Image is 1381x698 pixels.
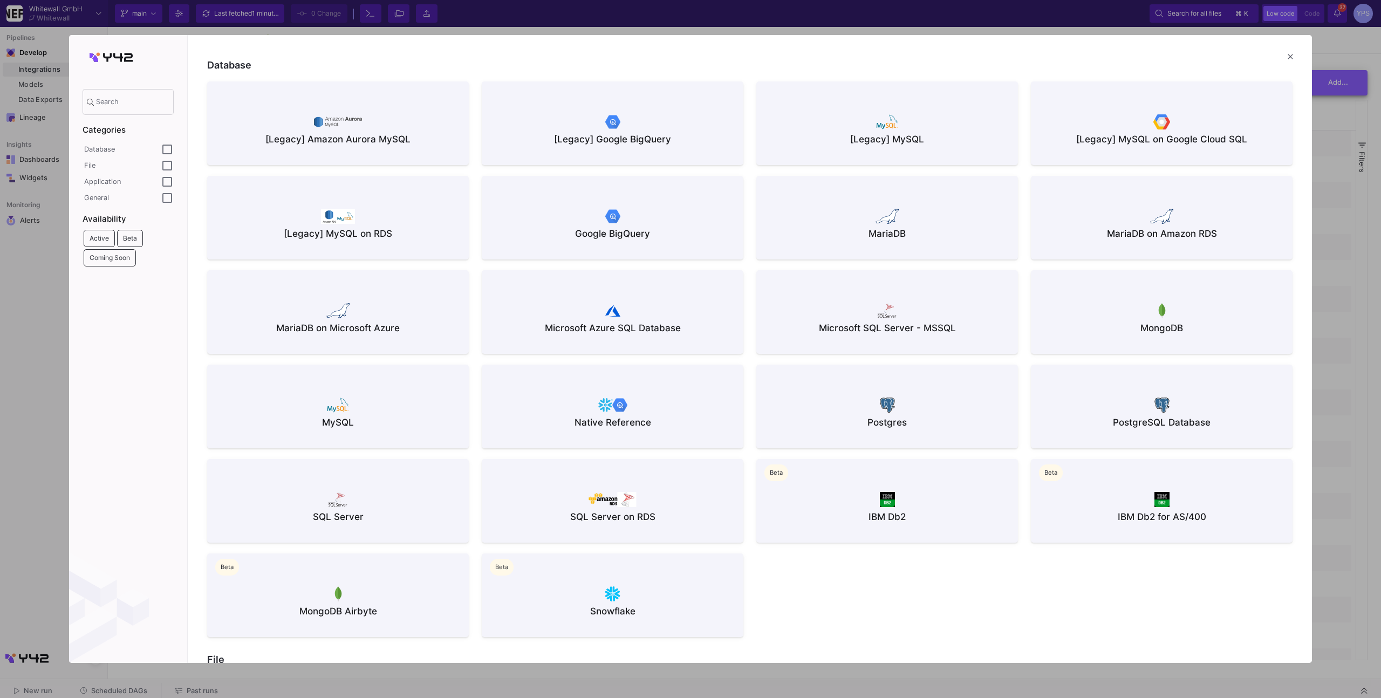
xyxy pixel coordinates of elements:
[1040,227,1284,241] div: MariaDB on Amazon RDS
[68,552,149,663] img: simple-pattern.svg
[490,227,735,241] div: Google BigQuery
[876,209,898,224] img: MariaDB
[482,365,743,448] button: Native ReferenceNative Reference
[1031,81,1293,165] button: [Legacy] MySQL on Google Cloud SQL[Legacy] MySQL on Google Cloud SQL
[216,605,460,618] div: MongoDB Airbyte
[216,133,460,146] div: [Legacy] Amazon Aurora MySQL
[207,459,469,543] button: SQL ServerSQL Server
[84,177,162,186] div: Application
[605,114,620,129] img: [Legacy] Google BigQuery
[216,321,460,335] div: MariaDB on Microsoft Azure
[1284,50,1297,63] mat-icon: close
[1040,510,1284,524] div: IBM Db2 for AS/400
[207,176,469,259] button: [Legacy] MySQL on RDS[Legacy] MySQL on RDS
[1031,459,1293,543] button: BetaIBM Db2 for AS/400IBM Db2 for AS/400
[216,227,460,241] div: [Legacy] MySQL on RDS
[84,249,136,266] button: Coming Soon
[1031,270,1293,354] button: MongoDBMongoDB
[201,655,1299,670] h4: File
[329,492,347,507] img: SQL Server
[207,365,469,448] button: MySQLMySQL
[207,270,469,354] button: MariaDB on Microsoft AzureMariaDB on Microsoft Azure
[880,398,895,413] img: Postgres
[1040,416,1284,429] div: PostgreSQL Database
[598,398,627,413] img: Native Reference
[756,365,1018,448] button: PostgresPostgres
[490,559,514,576] div: Beta
[84,230,115,247] button: Active
[765,510,1009,524] div: IBM Db2
[490,133,735,146] div: [Legacy] Google BigQuery
[84,161,162,170] div: File
[84,194,162,202] div: General
[605,586,620,601] img: Snowflake
[327,398,348,413] img: MySQL
[90,254,130,262] span: Coming Soon
[765,321,1009,335] div: Microsoft SQL Server - MSSQL
[482,459,743,543] button: SQL Server on RDSSQL Server on RDS
[482,176,743,259] button: Google BigQueryGoogle BigQuery
[216,416,460,429] div: MySQL
[764,464,788,481] div: Beta
[123,234,137,242] span: Beta
[756,459,1018,543] button: BetaIBM Db2IBM Db2
[1154,398,1170,413] img: PostgreSQL Database
[326,303,349,318] img: MariaDB on Microsoft Azure
[1040,133,1284,146] div: [Legacy] MySQL on Google Cloud SQL
[1150,209,1173,224] img: MariaDB on Amazon RDS
[1031,365,1293,448] button: PostgreSQL DatabasePostgreSQL Database
[1039,464,1063,481] div: Beta
[756,81,1018,165] button: [Legacy] MySQL[Legacy] MySQL
[90,234,109,242] span: Active
[1040,321,1284,335] div: MongoDB
[589,492,637,507] img: SQL Server on RDS
[1154,303,1170,318] img: MongoDB
[1154,492,1170,507] img: IBM Db2 for AS/400
[482,270,743,354] button: Microsoft Azure SQL DatabaseMicrosoft Azure SQL Database
[482,81,743,165] button: [Legacy] Google BigQuery[Legacy] Google BigQuery
[765,227,1009,241] div: MariaDB
[878,303,897,318] img: Microsoft SQL Server - MSSQL
[482,553,743,637] button: BetaSnowflakeSnowflake
[83,126,174,134] div: Categories
[314,114,363,129] img: [Legacy] Amazon Aurora MySQL
[490,321,735,335] div: Microsoft Azure SQL Database
[876,114,898,129] img: [Legacy] MySQL
[490,510,735,524] div: SQL Server on RDS
[215,559,239,576] div: Beta
[756,176,1018,259] button: MariaDBMariaDB
[880,492,895,507] img: IBM Db2
[321,209,355,224] img: [Legacy] MySQL on RDS
[84,145,162,154] div: Database
[207,553,469,637] button: BetaMongoDB AirbyteMongoDB Airbyte
[605,209,620,224] img: Google BigQuery
[605,303,620,318] img: Microsoft Azure SQL Database
[331,586,346,601] img: MongoDB Airbyte
[201,61,1299,76] h4: Database
[83,215,174,223] div: Availability
[765,416,1009,429] div: Postgres
[1153,114,1170,129] img: [Legacy] MySQL on Google Cloud SQL
[117,230,143,247] button: Beta
[1031,176,1293,259] button: MariaDB on Amazon RDSMariaDB on Amazon RDS
[207,81,469,165] button: [Legacy] Amazon Aurora MySQL[Legacy] Amazon Aurora MySQL
[756,270,1018,354] button: Microsoft SQL Server - MSSQLMicrosoft SQL Server - MSSQL
[765,133,1009,146] div: [Legacy] MySQL
[490,416,735,429] div: Native Reference
[490,605,735,618] div: Snowflake
[216,510,460,524] div: SQL Server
